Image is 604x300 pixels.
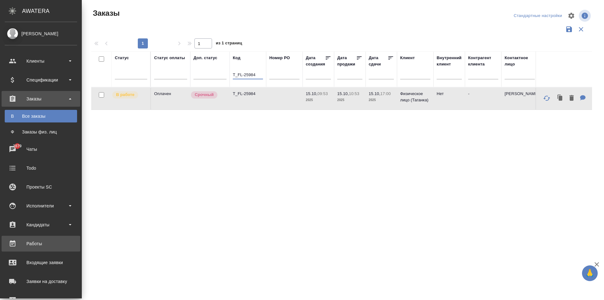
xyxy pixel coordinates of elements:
[112,91,147,99] div: Выставляет ПМ после принятия заказа от КМа
[5,258,77,267] div: Входящие заявки
[5,56,77,66] div: Клиенты
[2,179,80,195] a: Проекты SC
[115,55,129,61] div: Статус
[5,220,77,229] div: Кандидаты
[306,91,317,96] p: 15.10,
[5,94,77,104] div: Заказы
[437,55,462,67] div: Внутренний клиент
[306,97,331,103] p: 2025
[554,92,566,105] button: Клонировать
[5,30,77,37] div: [PERSON_NAME]
[5,277,77,286] div: Заявки на доставку
[2,236,80,252] a: Работы
[337,91,349,96] p: 15.10,
[369,55,388,67] div: Дата сдачи
[5,144,77,154] div: Чаты
[505,55,535,67] div: Контактное лицо
[468,55,498,67] div: Контрагент клиента
[437,91,462,97] p: Нет
[317,91,328,96] p: 09:53
[269,55,290,61] div: Номер PO
[337,97,362,103] p: 2025
[5,182,77,192] div: Проекты SC
[193,55,217,61] div: Доп. статус
[566,92,577,105] button: Удалить
[468,91,498,97] p: -
[369,91,380,96] p: 15.10,
[501,88,538,110] td: [PERSON_NAME]
[154,55,185,61] div: Статус оплаты
[22,5,82,17] div: AWATERA
[349,91,359,96] p: 10:53
[233,91,263,97] p: T_FL-25984
[582,265,598,281] button: 🙏
[306,55,325,67] div: Дата создания
[91,8,120,18] span: Заказы
[400,55,415,61] div: Клиент
[2,160,80,176] a: Todo
[564,8,579,23] span: Настроить таблицу
[2,255,80,270] a: Входящие заявки
[2,141,80,157] a: 2879Чаты
[8,129,74,135] div: Заказы физ. лиц
[190,91,226,99] div: Выставляется автоматически, если на указанный объем услуг необходимо больше времени в стандартном...
[5,163,77,173] div: Todo
[512,11,564,21] div: split button
[5,126,77,138] a: ФЗаказы физ. лиц
[5,75,77,85] div: Спецификации
[8,113,74,119] div: Все заказы
[233,55,240,61] div: Код
[151,88,190,110] td: Оплачен
[400,91,430,103] p: Физическое лицо (Таганка)
[575,23,587,35] button: Сбросить фильтры
[5,239,77,248] div: Работы
[116,92,134,98] p: В работе
[539,91,554,106] button: Обновить
[563,23,575,35] button: Сохранить фильтры
[584,267,595,280] span: 🙏
[2,274,80,289] a: Заявки на доставку
[5,110,77,122] a: ВВсе заказы
[195,92,214,98] p: Срочный
[337,55,356,67] div: Дата продажи
[5,201,77,211] div: Исполнители
[380,91,391,96] p: 17:00
[369,97,394,103] p: 2025
[216,39,242,48] span: из 1 страниц
[9,143,25,149] span: 2879
[579,10,592,22] span: Посмотреть информацию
